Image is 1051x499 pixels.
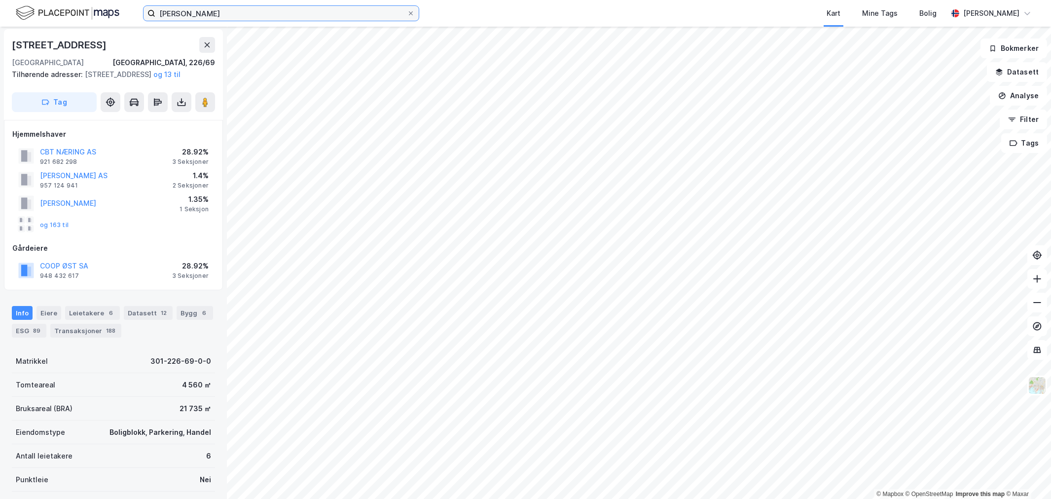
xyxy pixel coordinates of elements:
[173,182,209,190] div: 2 Seksjoner
[827,7,840,19] div: Kart
[112,57,215,69] div: [GEOGRAPHIC_DATA], 226/69
[36,306,61,320] div: Eiere
[40,272,79,280] div: 948 432 617
[12,69,207,80] div: [STREET_ADDRESS]
[876,491,904,498] a: Mapbox
[12,324,46,338] div: ESG
[150,355,211,367] div: 301-226-69-0-0
[1002,452,1051,499] div: Kontrollprogram for chat
[124,306,173,320] div: Datasett
[919,7,937,19] div: Bolig
[182,379,211,391] div: 4 560 ㎡
[12,57,84,69] div: [GEOGRAPHIC_DATA]
[172,146,209,158] div: 28.92%
[16,450,72,462] div: Antall leietakere
[180,193,209,205] div: 1.35%
[206,450,211,462] div: 6
[172,158,209,166] div: 3 Seksjoner
[200,474,211,486] div: Nei
[1000,110,1047,129] button: Filter
[177,306,213,320] div: Bygg
[862,7,898,19] div: Mine Tags
[109,426,211,438] div: Boligblokk, Parkering, Handel
[16,403,72,415] div: Bruksareal (BRA)
[180,205,209,213] div: 1 Seksjon
[172,272,209,280] div: 3 Seksjoner
[12,306,33,320] div: Info
[906,491,953,498] a: OpenStreetMap
[172,260,209,272] div: 28.92%
[12,37,109,53] div: [STREET_ADDRESS]
[173,170,209,182] div: 1.4%
[65,306,120,320] div: Leietakere
[16,474,48,486] div: Punktleie
[1001,133,1047,153] button: Tags
[199,308,209,318] div: 6
[16,4,119,22] img: logo.f888ab2527a4732fd821a326f86c7f29.svg
[106,308,116,318] div: 6
[990,86,1047,106] button: Analyse
[50,324,121,338] div: Transaksjoner
[104,326,117,336] div: 188
[980,38,1047,58] button: Bokmerker
[40,158,77,166] div: 921 682 298
[987,62,1047,82] button: Datasett
[16,426,65,438] div: Eiendomstype
[1028,376,1047,395] img: Z
[12,70,85,78] span: Tilhørende adresser:
[956,491,1005,498] a: Improve this map
[1002,452,1051,499] iframe: Chat Widget
[12,242,215,254] div: Gårdeiere
[16,379,55,391] div: Tomteareal
[12,128,215,140] div: Hjemmelshaver
[155,6,407,21] input: Søk på adresse, matrikkel, gårdeiere, leietakere eller personer
[12,92,97,112] button: Tag
[40,182,78,190] div: 957 124 941
[180,403,211,415] div: 21 735 ㎡
[31,326,42,336] div: 89
[963,7,1019,19] div: [PERSON_NAME]
[16,355,48,367] div: Matrikkel
[159,308,169,318] div: 12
